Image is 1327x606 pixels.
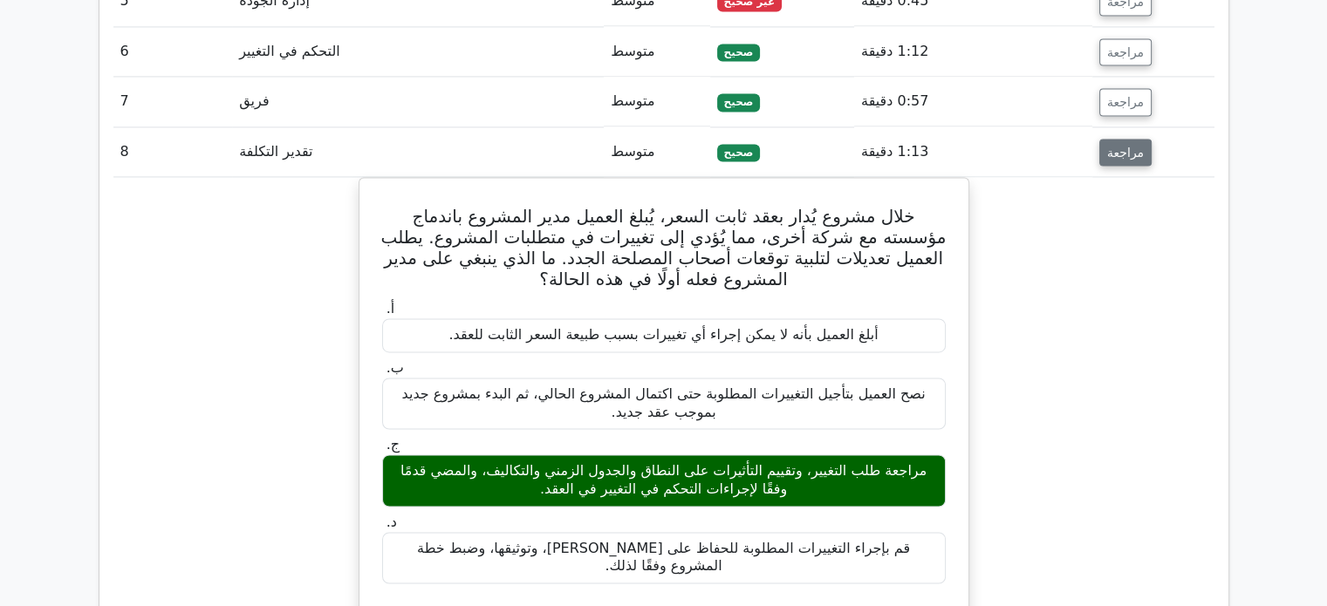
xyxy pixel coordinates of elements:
[611,92,654,109] font: متوسط
[381,206,947,289] font: خلال مشروع يُدار بعقد ثابت السعر، يُبلغ العميل مدير المشروع باندماج مؤسسته مع شركة أخرى، مما يُؤد...
[120,143,129,160] font: 8
[723,146,753,159] font: صحيح
[861,92,928,109] font: 0:57 دقيقة
[611,143,654,160] font: متوسط
[1099,88,1152,116] button: مراجعة
[239,92,269,109] font: فريق
[611,43,654,59] font: متوسط
[417,540,910,575] font: قم بإجراء التغييرات المطلوبة للحفاظ على [PERSON_NAME]، وتوثيقها، وضبط خطة المشروع وفقًا لذلك.
[448,326,878,343] font: أبلغ العميل بأنه لا يمكن إجراء أي تغييرات بسبب طبيعة السعر الثابت للعقد.
[1099,38,1152,66] button: مراجعة
[386,436,400,453] font: ج.
[386,300,395,317] font: أ.
[861,43,928,59] font: 1:12 دقيقة
[386,359,404,376] font: ب.
[1107,95,1144,109] font: مراجعة
[386,514,397,530] font: د.
[400,462,927,497] font: مراجعة طلب التغيير، وتقييم التأثيرات على النطاق والجدول الزمني والتكاليف، والمضي قدمًا وفقًا لإجر...
[723,96,753,108] font: صحيح
[239,143,312,160] font: تقدير التكلفة
[1107,145,1144,159] font: مراجعة
[861,143,928,160] font: 1:13 دقيقة
[1107,44,1144,58] font: مراجعة
[402,385,926,420] font: نصح العميل بتأجيل التغييرات المطلوبة حتى اكتمال المشروع الحالي، ثم البدء بمشروع جديد بموجب عقد جديد.
[120,43,129,59] font: 6
[239,43,339,59] font: التحكم في التغيير
[1099,139,1152,167] button: مراجعة
[723,46,753,58] font: صحيح
[120,92,129,109] font: 7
